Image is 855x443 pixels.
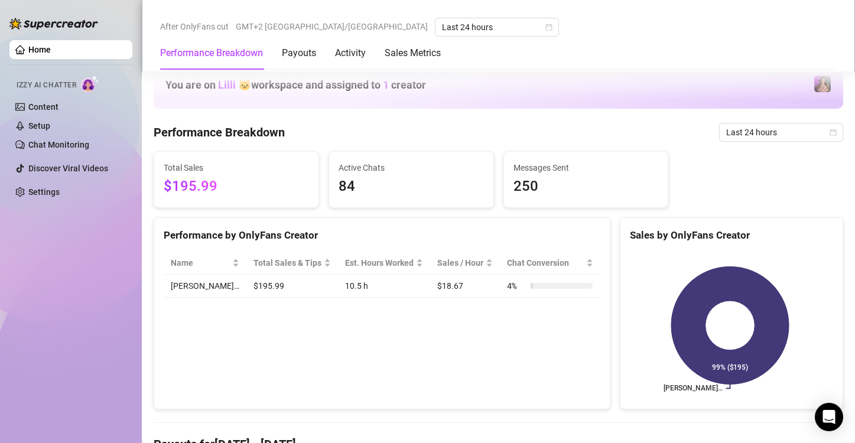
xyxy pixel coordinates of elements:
[28,187,60,197] a: Settings
[164,227,600,243] div: Performance by OnlyFans Creator
[345,256,414,269] div: Est. Hours Worked
[81,75,99,92] img: AI Chatter
[28,45,51,54] a: Home
[335,46,366,60] div: Activity
[507,256,583,269] span: Chat Conversion
[430,252,500,275] th: Sales / Hour
[339,175,484,198] span: 84
[385,46,441,60] div: Sales Metrics
[545,24,552,31] span: calendar
[507,279,526,292] span: 4 %
[171,256,230,269] span: Name
[430,275,500,298] td: $18.67
[28,164,108,173] a: Discover Viral Videos
[253,256,321,269] span: Total Sales & Tips
[246,252,338,275] th: Total Sales & Tips
[165,79,426,92] h1: You are on workspace and assigned to creator
[164,161,309,174] span: Total Sales
[338,275,430,298] td: 10.5 h
[726,123,836,141] span: Last 24 hours
[218,79,251,91] span: Lilli 🐱
[500,252,600,275] th: Chat Conversion
[513,161,659,174] span: Messages Sent
[437,256,483,269] span: Sales / Hour
[17,80,76,91] span: Izzy AI Chatter
[383,79,389,91] span: 1
[814,76,831,92] img: allison
[442,18,552,36] span: Last 24 hours
[28,121,50,131] a: Setup
[663,385,722,393] text: [PERSON_NAME]…
[246,275,338,298] td: $195.99
[154,124,285,141] h4: Performance Breakdown
[339,161,484,174] span: Active Chats
[160,18,229,35] span: After OnlyFans cut
[164,275,246,298] td: [PERSON_NAME]…
[815,403,843,431] div: Open Intercom Messenger
[630,227,833,243] div: Sales by OnlyFans Creator
[28,102,58,112] a: Content
[164,175,309,198] span: $195.99
[513,175,659,198] span: 250
[282,46,316,60] div: Payouts
[160,46,263,60] div: Performance Breakdown
[28,140,89,149] a: Chat Monitoring
[9,18,98,30] img: logo-BBDzfeDw.svg
[830,129,837,136] span: calendar
[236,18,428,35] span: GMT+2 [GEOGRAPHIC_DATA]/[GEOGRAPHIC_DATA]
[164,252,246,275] th: Name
